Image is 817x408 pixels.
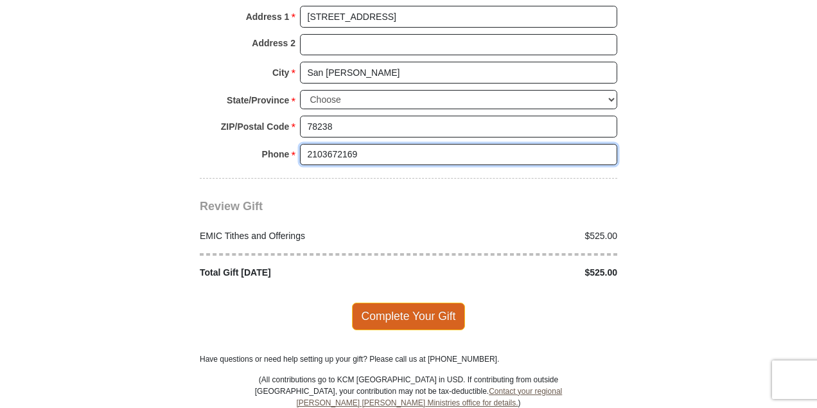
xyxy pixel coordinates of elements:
[193,266,409,279] div: Total Gift [DATE]
[262,145,290,163] strong: Phone
[296,387,562,407] a: Contact your regional [PERSON_NAME] [PERSON_NAME] Ministries office for details.
[409,266,624,279] div: $525.00
[272,64,289,82] strong: City
[246,8,290,26] strong: Address 1
[200,353,617,365] p: Have questions or need help setting up your gift? Please call us at [PHONE_NUMBER].
[409,229,624,243] div: $525.00
[352,303,466,330] span: Complete Your Gift
[200,200,263,213] span: Review Gift
[252,34,295,52] strong: Address 2
[227,91,289,109] strong: State/Province
[221,118,290,136] strong: ZIP/Postal Code
[193,229,409,243] div: EMIC Tithes and Offerings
